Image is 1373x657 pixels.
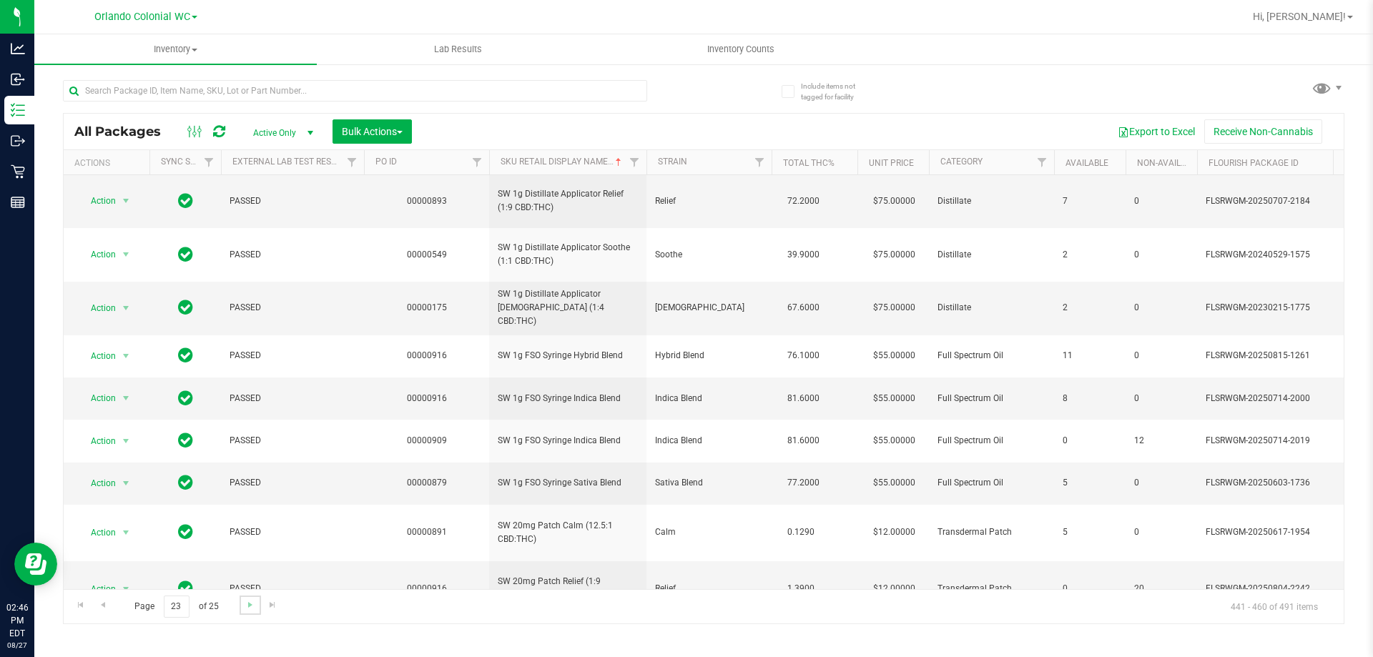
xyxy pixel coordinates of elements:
a: Filter [748,150,772,174]
span: 77.2000 [780,473,827,493]
span: 5 [1063,476,1117,490]
span: $12.00000 [866,522,922,543]
span: In Sync [178,430,193,450]
span: Inventory [34,43,317,56]
span: 39.9000 [780,244,827,265]
button: Receive Non-Cannabis [1204,119,1322,144]
a: 00000916 [407,350,447,360]
span: Action [78,346,117,366]
span: $55.00000 [866,430,922,451]
span: 0 [1063,582,1117,596]
inline-svg: Inbound [11,72,25,87]
span: SW 20mg Patch Calm (12.5:1 CBD:THC) [498,519,638,546]
span: 2 [1063,248,1117,262]
span: Action [78,473,117,493]
span: 0 [1134,476,1189,490]
span: 0 [1134,248,1189,262]
span: Distillate [938,194,1045,208]
span: PASSED [230,434,355,448]
span: PASSED [230,301,355,315]
p: 08/27 [6,640,28,651]
span: SW 1g FSO Syringe Indica Blend [498,434,638,448]
inline-svg: Analytics [11,41,25,56]
a: Filter [197,150,221,174]
span: Action [78,244,117,265]
span: PASSED [230,476,355,490]
span: PASSED [230,525,355,539]
a: Inventory [34,34,317,64]
span: 441 - 460 of 491 items [1219,596,1329,617]
span: Action [78,579,117,599]
input: Search Package ID, Item Name, SKU, Lot or Part Number... [63,80,647,102]
a: Lab Results [317,34,599,64]
span: Hybrid Blend [655,349,763,362]
span: SW 1g Distillate Applicator Soothe (1:1 CBD:THC) [498,241,638,268]
input: 23 [164,596,190,618]
span: SW 1g Distillate Applicator [DEMOGRAPHIC_DATA] (1:4 CBD:THC) [498,287,638,329]
span: In Sync [178,578,193,598]
span: SW 1g FSO Syringe Hybrid Blend [498,349,638,362]
p: 02:46 PM EDT [6,601,28,640]
span: $55.00000 [866,345,922,366]
span: Transdermal Patch [938,582,1045,596]
span: Orlando Colonial WC [94,11,190,23]
span: $75.00000 [866,191,922,212]
span: 0 [1134,392,1189,405]
span: [DEMOGRAPHIC_DATA] [655,301,763,315]
a: Sync Status [161,157,216,167]
button: Bulk Actions [333,119,412,144]
span: Page of 25 [122,596,230,618]
span: Relief [655,194,763,208]
a: Inventory Counts [599,34,882,64]
span: Sativa Blend [655,476,763,490]
a: Category [940,157,983,167]
a: Go to the next page [240,596,260,615]
span: $55.00000 [866,388,922,409]
span: 0 [1134,525,1189,539]
span: 5 [1063,525,1117,539]
span: FLSRWGM-20250603-1736 [1206,476,1346,490]
span: In Sync [178,191,193,211]
span: $12.00000 [866,578,922,599]
span: PASSED [230,248,355,262]
span: Action [78,388,117,408]
span: Distillate [938,301,1045,315]
span: Action [78,298,117,318]
a: Flourish Package ID [1209,158,1299,168]
span: Distillate [938,248,1045,262]
span: 67.6000 [780,297,827,318]
span: 2 [1063,301,1117,315]
span: FLSRWGM-20250714-2019 [1206,434,1346,448]
span: Lab Results [415,43,501,56]
span: FLSRWGM-20230215-1775 [1206,301,1346,315]
inline-svg: Reports [11,195,25,209]
span: select [117,473,135,493]
span: Indica Blend [655,392,763,405]
a: External Lab Test Result [232,157,345,167]
span: FLSRWGM-20250714-2000 [1206,392,1346,405]
span: 12 [1134,434,1189,448]
span: 72.2000 [780,191,827,212]
span: select [117,431,135,451]
span: Action [78,191,117,211]
span: Include items not tagged for facility [801,81,872,102]
button: Export to Excel [1108,119,1204,144]
a: 00000549 [407,250,447,260]
a: Total THC% [783,158,835,168]
span: FLSRWGM-20250804-2242 [1206,582,1346,596]
inline-svg: Retail [11,164,25,179]
a: Go to the last page [262,596,283,615]
span: Indica Blend [655,434,763,448]
span: In Sync [178,345,193,365]
span: 0 [1134,349,1189,362]
div: Actions [74,158,144,168]
a: 00000893 [407,196,447,206]
span: Full Spectrum Oil [938,434,1045,448]
a: 00000909 [407,435,447,445]
a: Filter [340,150,364,174]
span: 76.1000 [780,345,827,366]
span: select [117,298,135,318]
span: SW 20mg Patch Relief (1:9 CBD:THC) [498,575,638,602]
span: Full Spectrum Oil [938,392,1045,405]
span: Bulk Actions [342,126,403,137]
